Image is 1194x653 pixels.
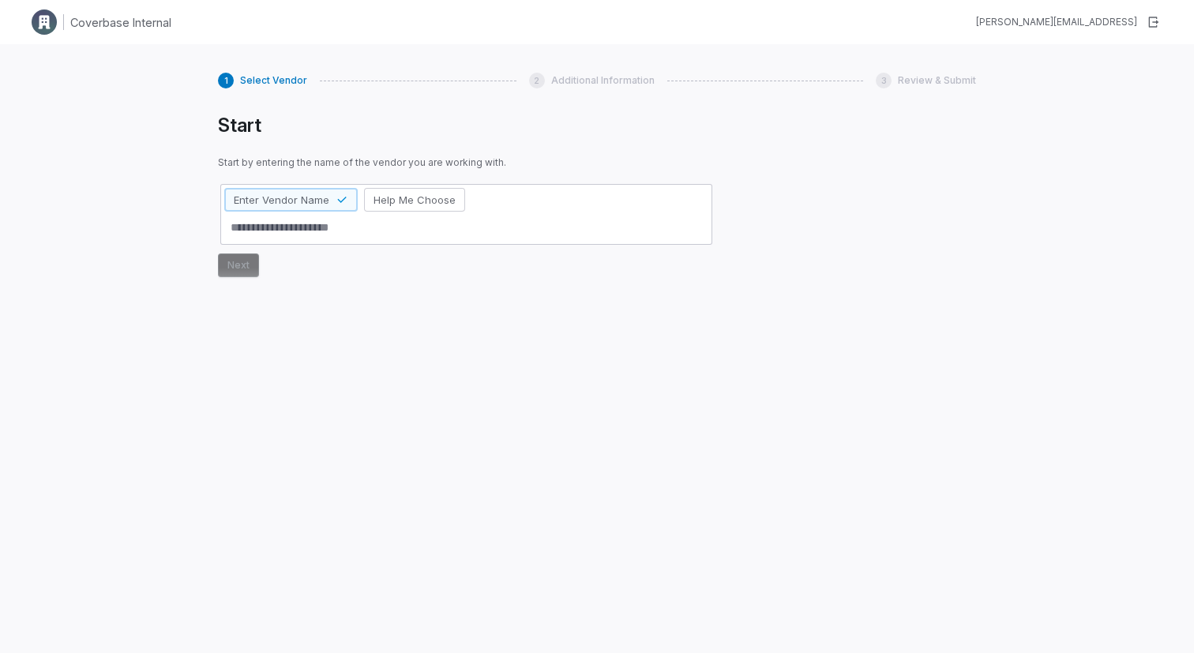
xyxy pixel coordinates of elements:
button: Enter Vendor Name [224,188,358,212]
div: 2 [529,73,545,88]
span: Review & Submit [898,74,976,87]
span: Start by entering the name of the vendor you are working with. [218,156,715,169]
h1: Coverbase Internal [70,14,171,31]
div: 1 [218,73,234,88]
span: Additional Information [551,74,655,87]
div: 3 [876,73,892,88]
span: Select Vendor [240,74,307,87]
h1: Start [218,114,715,137]
div: [PERSON_NAME][EMAIL_ADDRESS] [976,16,1137,28]
img: Clerk Logo [32,9,57,35]
span: Enter Vendor Name [234,193,329,207]
button: Help Me Choose [364,188,465,212]
span: Help Me Choose [374,193,456,207]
